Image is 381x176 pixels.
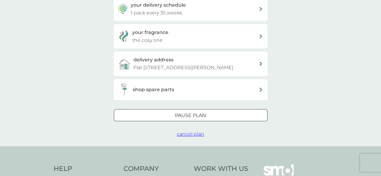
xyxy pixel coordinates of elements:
h3: shop spare parts [133,86,174,94]
span: cancel plan [177,131,204,137]
p: the cosy one [132,36,163,44]
h4: Company [123,164,188,174]
a: your fragrancethe cosy one [114,24,267,48]
h3: delivery address [133,56,173,64]
h3: your delivery schedule [131,1,186,9]
p: Flat [STREET_ADDRESS][PERSON_NAME] [133,64,233,72]
button: shop spare parts [114,79,267,100]
a: delivery addressFlat [STREET_ADDRESS][PERSON_NAME] [114,51,267,76]
h4: Work With Us [194,164,248,174]
h4: Help [54,164,118,174]
p: 1 pack every 35 weeks [131,9,182,17]
p: Pause plan [175,112,206,119]
h3: your fragrance [132,29,168,36]
button: Pause plan [114,109,267,121]
button: cancel plan [177,130,204,138]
